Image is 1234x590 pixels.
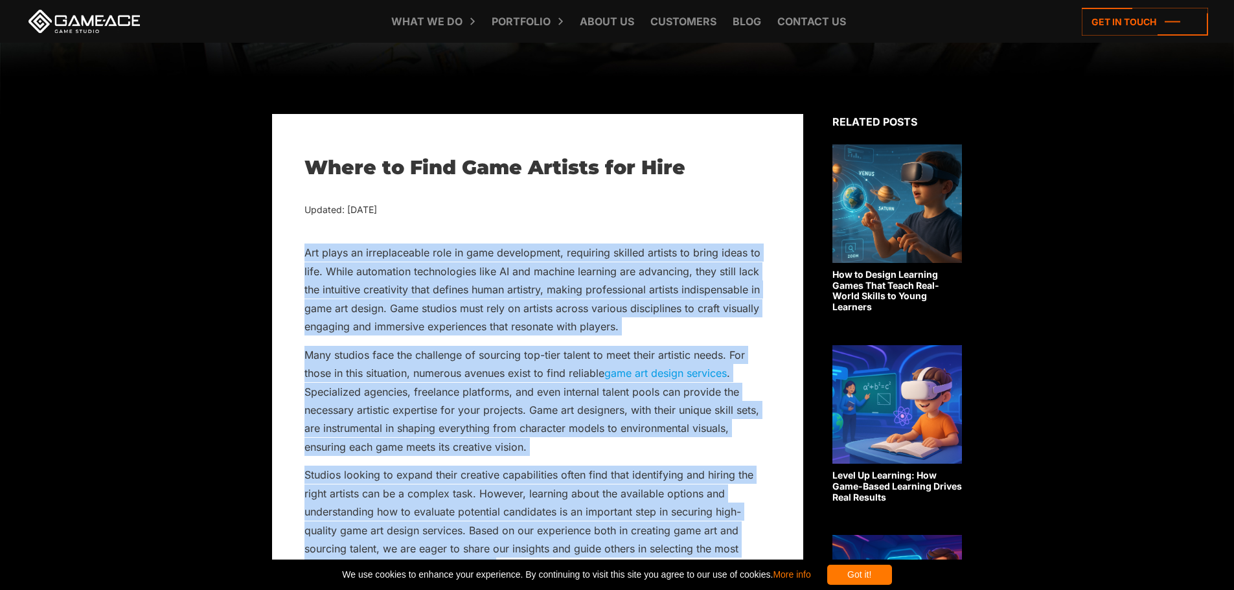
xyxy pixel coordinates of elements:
div: Related posts [832,114,962,130]
a: How to Design Learning Games That Teach Real-World Skills to Young Learners [832,144,962,313]
span: We use cookies to enhance your experience. By continuing to visit this site you agree to our use ... [342,565,810,585]
img: Related [832,345,962,464]
p: Studios looking to expand their creative capabilities often find that identifying and hiring the ... [304,466,771,576]
a: Get in touch [1082,8,1208,36]
p: Many studios face the challenge of sourcing top-tier talent to meet their artistic needs. For tho... [304,346,771,457]
h1: Where to Find Game Artists for Hire [304,156,771,179]
img: Related [832,144,962,263]
p: Art plays an irreplaceable role in game development, requiring skilled artists to bring ideas to ... [304,244,771,335]
div: Got it! [827,565,892,585]
div: Updated: [DATE] [304,202,771,218]
a: More info [773,569,810,580]
a: Level Up Learning: How Game-Based Learning Drives Real Results [832,345,962,503]
a: game art design services [604,367,727,380]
